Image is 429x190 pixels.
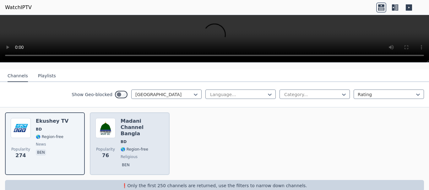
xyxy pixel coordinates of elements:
h6: Ekushey TV [36,118,68,124]
span: 274 [15,152,26,159]
p: ben [121,162,131,168]
button: Channels [8,70,28,82]
span: BD [121,139,127,144]
span: Popularity [11,147,30,152]
span: Popularity [96,147,115,152]
p: ben [36,149,46,156]
a: WatchIPTV [5,4,32,11]
h6: Madani Channel Bangla [121,118,164,137]
label: Show Geo-blocked [72,91,112,98]
span: 76 [102,152,109,159]
span: religious [121,154,138,159]
img: Madani Channel Bangla [95,118,116,138]
span: news [36,142,46,147]
img: Ekushey TV [11,118,31,138]
button: Playlists [38,70,56,82]
span: 🌎 Region-free [121,147,148,152]
span: BD [36,127,42,132]
p: ❗️Only the first 250 channels are returned, use the filters to narrow down channels. [8,182,421,189]
span: 🌎 Region-free [36,134,63,139]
